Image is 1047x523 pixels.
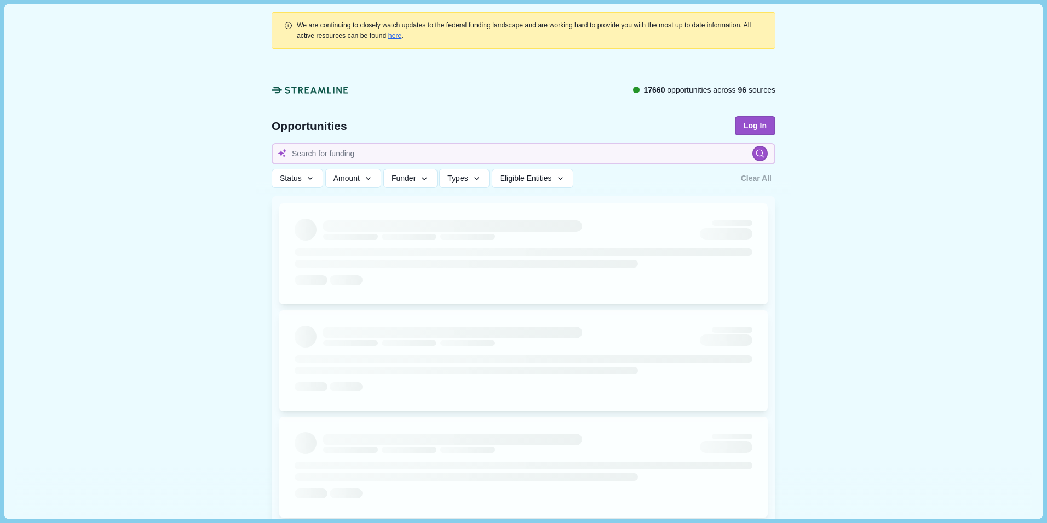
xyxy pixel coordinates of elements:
[643,86,665,94] span: 17660
[280,174,302,183] span: Status
[735,116,775,135] button: Log In
[333,174,360,183] span: Amount
[297,21,751,39] span: We are continuing to closely watch updates to the federal funding landscape and are working hard ...
[738,86,747,94] span: 96
[643,84,775,96] span: opportunities across sources
[388,32,402,39] a: here
[272,169,323,188] button: Status
[492,169,573,188] button: Eligible Entities
[439,169,490,188] button: Types
[297,20,763,41] div: .
[272,120,347,132] span: Opportunities
[272,143,775,164] input: Search for funding
[447,174,468,183] span: Types
[500,174,552,183] span: Eligible Entities
[737,169,775,188] button: Clear All
[325,169,382,188] button: Amount
[383,169,438,188] button: Funder
[392,174,416,183] span: Funder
